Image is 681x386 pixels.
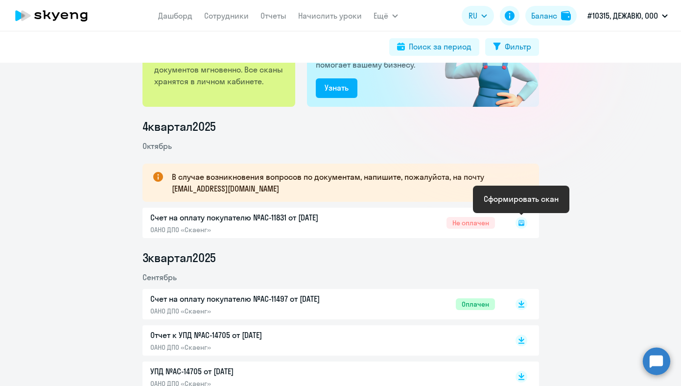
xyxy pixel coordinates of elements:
[561,11,571,21] img: balance
[142,250,539,265] li: 3 квартал 2025
[505,41,531,52] div: Фильтр
[142,119,539,134] li: 4 квартал 2025
[150,293,356,305] p: Счет на оплату покупателю №AC-11497 от [DATE]
[389,38,479,56] button: Поиск за период
[150,343,356,352] p: ОАНО ДПО «Скаенг»
[525,6,577,25] button: Балансbalance
[150,329,356,341] p: Отчет к УПД №AC-14705 от [DATE]
[150,329,495,352] a: Отчет к УПД №AC-14705 от [DATE]ОАНО ДПО «Скаенг»
[172,171,521,194] p: В случае возникновения вопросов по документам, напишите, пожалуйста, на почту [EMAIL_ADDRESS][DOM...
[154,40,285,87] p: Работаем с Вами по ЭДО, где обмениваемся оригиналами документов мгновенно. Все сканы хранятся в л...
[374,6,398,25] button: Ещё
[204,11,249,21] a: Сотрудники
[142,272,177,282] span: Сентябрь
[260,11,286,21] a: Отчеты
[462,6,494,25] button: RU
[316,78,357,98] button: Узнать
[485,38,539,56] button: Фильтр
[587,10,658,22] p: #10315, ДЕЖАВЮ, ООО
[150,293,495,315] a: Счет на оплату покупателю №AC-11497 от [DATE]ОАНО ДПО «Скаенг»Оплачен
[158,11,192,21] a: Дашборд
[142,141,172,151] span: Октябрь
[298,11,362,21] a: Начислить уроки
[583,4,673,27] button: #10315, ДЕЖАВЮ, ООО
[531,10,557,22] div: Баланс
[469,10,477,22] span: RU
[409,41,471,52] div: Поиск за период
[374,10,388,22] span: Ещё
[484,193,559,205] div: Сформировать скан
[325,82,349,94] div: Узнать
[150,365,356,377] p: УПД №AC-14705 от [DATE]
[150,307,356,315] p: ОАНО ДПО «Скаенг»
[456,298,495,310] span: Оплачен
